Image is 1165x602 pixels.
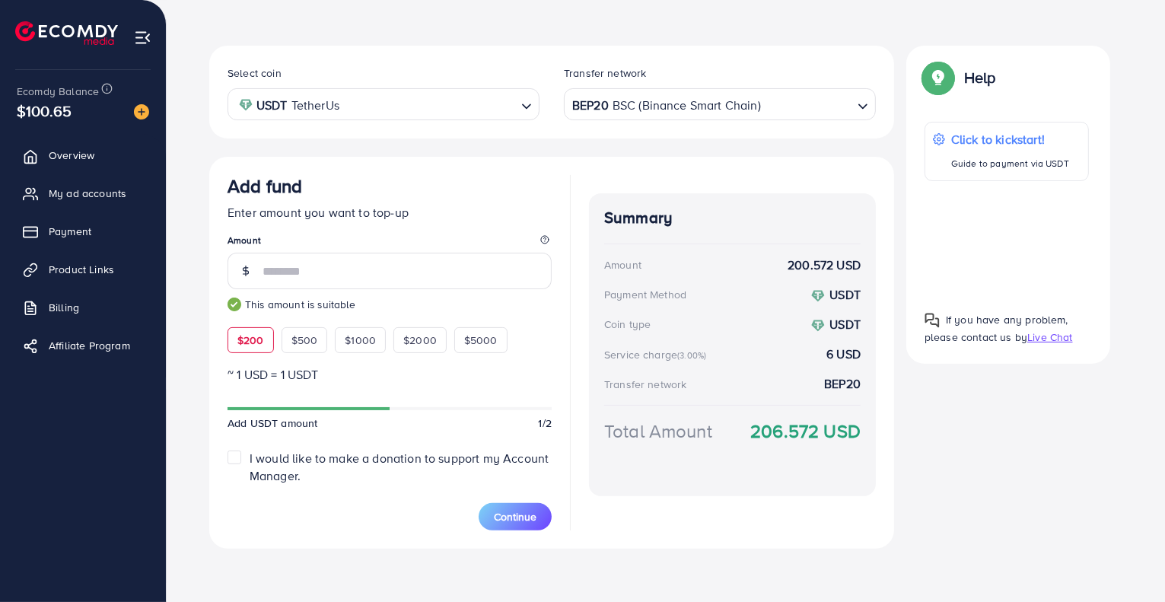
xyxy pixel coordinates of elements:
span: $100.65 [17,100,72,122]
span: $5000 [464,333,498,348]
span: Affiliate Program [49,338,130,353]
span: Add USDT amount [228,416,317,431]
p: Guide to payment via USDT [951,154,1069,173]
label: Transfer network [564,65,647,81]
img: logo [15,21,118,45]
span: Product Links [49,262,114,277]
small: This amount is suitable [228,297,552,312]
strong: 6 USD [826,346,861,363]
div: Search for option [564,88,876,119]
input: Search for option [762,93,851,116]
span: Billing [49,300,79,315]
p: Help [964,68,996,87]
p: ~ 1 USD = 1 USDT [228,365,552,384]
span: Continue [494,509,536,524]
span: I would like to make a donation to support my Account Manager. [250,450,549,484]
strong: 200.572 USD [788,256,861,274]
a: My ad accounts [11,178,154,209]
span: TetherUs [291,94,339,116]
strong: USDT [829,286,861,303]
div: Amount [604,257,641,272]
strong: USDT [256,94,288,116]
span: Payment [49,224,91,239]
img: coin [811,319,825,333]
strong: USDT [829,316,861,333]
input: Search for option [344,93,515,116]
p: Enter amount you want to top-up [228,203,552,221]
div: Search for option [228,88,540,119]
p: Click to kickstart! [951,130,1069,148]
span: Live Chat [1027,330,1072,345]
img: coin [811,289,825,303]
div: Transfer network [604,377,687,392]
iframe: Chat [1100,534,1154,591]
img: guide [228,298,241,311]
span: $1000 [345,333,376,348]
legend: Amount [228,234,552,253]
div: Service charge [604,347,711,362]
a: Affiliate Program [11,330,154,361]
label: Select coin [228,65,282,81]
strong: BEP20 [572,94,609,116]
img: menu [134,29,151,46]
h4: Summary [604,209,861,228]
a: Billing [11,292,154,323]
span: BSC (Binance Smart Chain) [613,94,761,116]
span: If you have any problem, please contact us by [925,312,1068,345]
span: Overview [49,148,94,163]
img: Popup guide [925,64,952,91]
div: Payment Method [604,287,686,302]
span: $200 [237,333,264,348]
img: coin [239,98,253,112]
span: Ecomdy Balance [17,84,99,99]
span: $2000 [403,333,437,348]
small: (3.00%) [677,349,706,362]
img: image [134,104,149,119]
div: Total Amount [604,418,712,444]
h3: Add fund [228,175,302,197]
span: 1/2 [539,416,552,431]
a: Product Links [11,254,154,285]
span: $500 [291,333,318,348]
button: Continue [479,503,552,530]
a: Overview [11,140,154,170]
strong: BEP20 [824,375,861,393]
strong: 206.572 USD [750,418,861,444]
div: Coin type [604,317,651,332]
a: Payment [11,216,154,247]
img: Popup guide [925,313,940,328]
span: My ad accounts [49,186,126,201]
